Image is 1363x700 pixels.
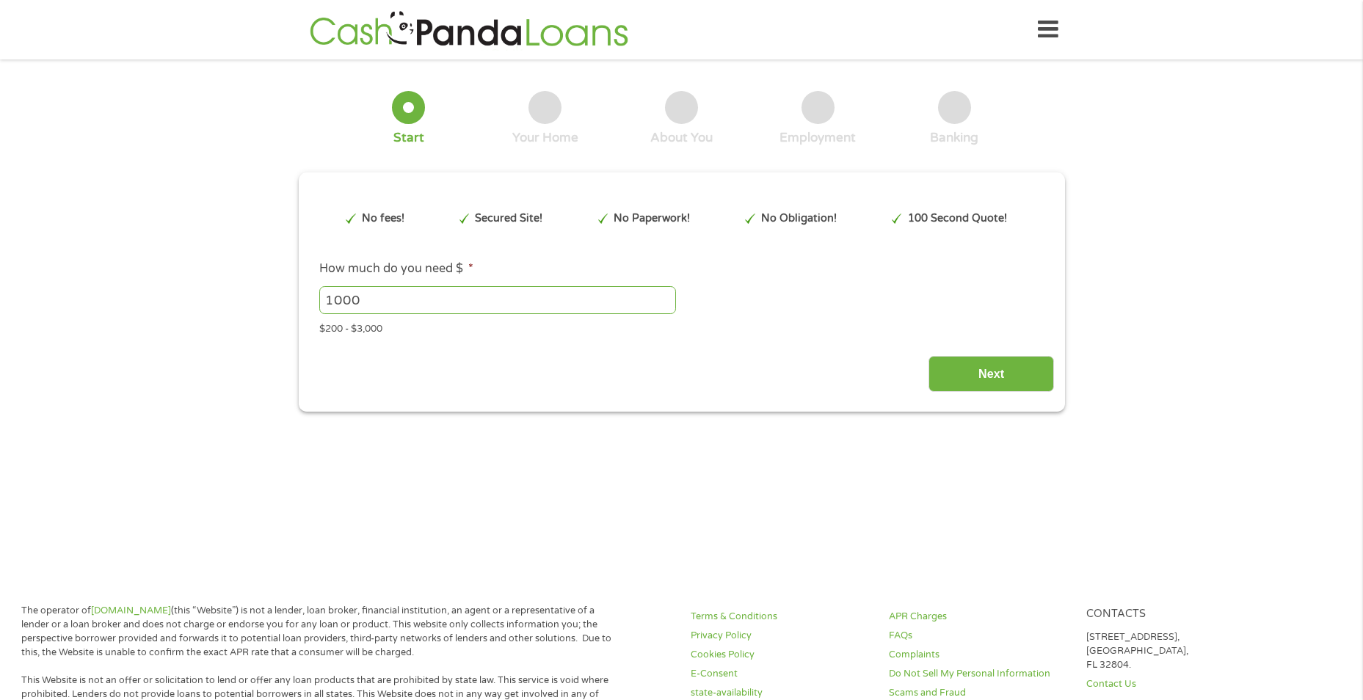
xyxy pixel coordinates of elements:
p: [STREET_ADDRESS], [GEOGRAPHIC_DATA], FL 32804. [1086,630,1267,672]
div: About You [650,130,713,146]
div: Banking [930,130,978,146]
div: Your Home [512,130,578,146]
a: E-Consent [691,667,871,681]
p: No Paperwork! [614,211,690,227]
div: $200 - $3,000 [319,317,1043,337]
a: Cookies Policy [691,648,871,662]
p: No fees! [362,211,404,227]
input: Next [928,356,1054,392]
p: 100 Second Quote! [908,211,1007,227]
h4: Contacts [1086,608,1267,621]
a: APR Charges [889,610,1069,624]
a: [DOMAIN_NAME] [91,605,171,616]
a: Privacy Policy [691,629,871,643]
img: GetLoanNow Logo [305,9,633,51]
p: No Obligation! [761,211,837,227]
a: Do Not Sell My Personal Information [889,667,1069,681]
a: FAQs [889,629,1069,643]
a: Terms & Conditions [691,610,871,624]
p: Secured Site! [475,211,542,227]
a: Contact Us [1086,677,1267,691]
a: Complaints [889,648,1069,662]
div: Start [393,130,424,146]
p: The operator of (this “Website”) is not a lender, loan broker, financial institution, an agent or... [21,604,616,660]
label: How much do you need $ [319,261,473,277]
div: Employment [779,130,856,146]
